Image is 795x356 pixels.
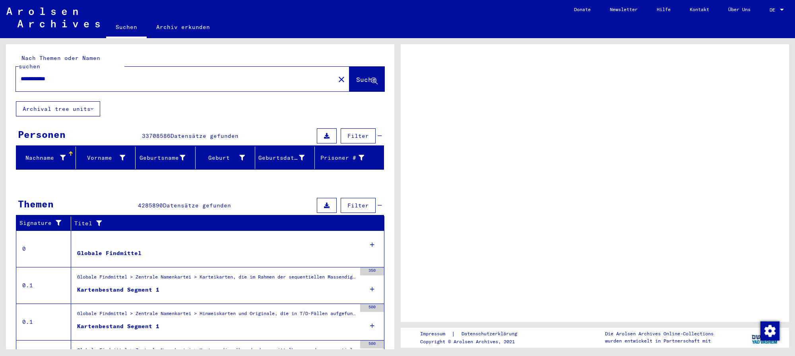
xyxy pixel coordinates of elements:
span: 4285890 [138,202,163,209]
div: Personen [18,127,66,141]
a: Impressum [420,330,452,338]
div: Geburtsdatum [258,151,314,164]
span: Datensätze gefunden [163,202,231,209]
mat-header-cell: Vorname [76,147,136,169]
td: 0.1 [16,304,71,340]
div: Zustimmung ändern [760,321,779,340]
div: Signature [19,217,73,230]
button: Suche [349,67,384,91]
button: Archival tree units [16,101,100,116]
span: Suche [356,75,376,83]
div: Globale Findmittel > Zentrale Namenkartei > Hinweiskarten und Originale, die in T/D-Fällen aufgef... [77,310,356,321]
mat-header-cell: Geburt‏ [196,147,255,169]
mat-header-cell: Prisoner # [315,147,384,169]
div: Nachname [19,154,66,162]
img: Arolsen_neg.svg [6,8,100,27]
span: Filter [347,202,369,209]
div: Prisoner # [318,151,374,164]
div: Geburtsname [139,151,195,164]
span: DE [770,7,778,13]
div: Vorname [79,154,125,162]
mat-header-cell: Nachname [16,147,76,169]
img: yv_logo.png [750,327,780,347]
div: Geburt‏ [199,151,255,164]
div: Signature [19,219,65,227]
span: 33708586 [142,132,171,139]
a: Datenschutzerklärung [455,330,527,338]
img: Zustimmung ändern [760,321,779,341]
div: Globale Findmittel [77,249,142,257]
a: Suchen [106,17,147,38]
div: | [420,330,527,338]
span: Filter [347,132,369,139]
div: Geburtsdatum [258,154,304,162]
div: Globale Findmittel > Zentrale Namenkartei > Karteikarten, die im Rahmen der sequentiellen Massend... [77,273,356,284]
div: Titel [74,217,376,230]
button: Filter [341,198,376,213]
p: Copyright © Arolsen Archives, 2021 [420,338,527,345]
mat-header-cell: Geburtsname [136,147,195,169]
div: 500 [360,304,384,312]
p: wurden entwickelt in Partnerschaft mit [605,337,714,344]
div: Titel [74,219,368,228]
button: Filter [341,128,376,143]
div: Prisoner # [318,154,364,162]
div: Vorname [79,151,135,164]
mat-header-cell: Geburtsdatum [255,147,315,169]
a: Archiv erkunden [147,17,219,37]
div: Themen [18,197,54,211]
mat-label: Nach Themen oder Namen suchen [19,54,100,70]
mat-icon: close [337,75,346,84]
div: Kartenbestand Segment 1 [77,286,159,294]
td: 0.1 [16,267,71,304]
div: Nachname [19,151,76,164]
div: 350 [360,267,384,275]
div: 500 [360,341,384,348]
p: Die Arolsen Archives Online-Collections [605,330,714,337]
span: Datensätze gefunden [171,132,238,139]
div: Kartenbestand Segment 1 [77,322,159,331]
button: Clear [334,71,349,87]
td: 0 [16,230,71,267]
div: Geburt‏ [199,154,245,162]
div: Geburtsname [139,154,185,162]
